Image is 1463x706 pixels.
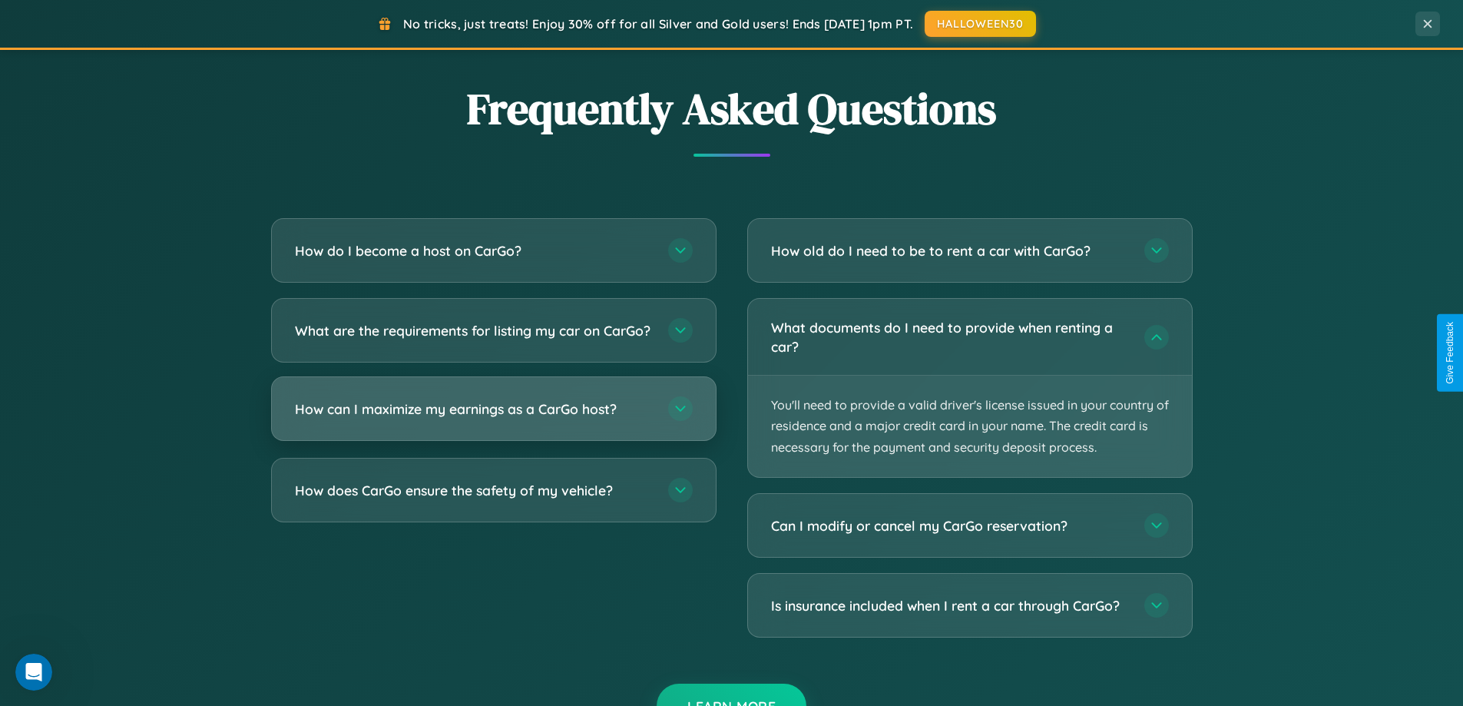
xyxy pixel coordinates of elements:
h3: How can I maximize my earnings as a CarGo host? [295,399,653,419]
h3: What are the requirements for listing my car on CarGo? [295,321,653,340]
h3: How old do I need to be to rent a car with CarGo? [771,241,1129,260]
h3: Is insurance included when I rent a car through CarGo? [771,596,1129,615]
div: Give Feedback [1445,322,1455,384]
button: HALLOWEEN30 [925,11,1036,37]
p: You'll need to provide a valid driver's license issued in your country of residence and a major c... [748,376,1192,477]
h3: Can I modify or cancel my CarGo reservation? [771,516,1129,535]
h3: How does CarGo ensure the safety of my vehicle? [295,481,653,500]
h3: What documents do I need to provide when renting a car? [771,318,1129,356]
h3: How do I become a host on CarGo? [295,241,653,260]
iframe: Intercom live chat [15,654,52,691]
span: No tricks, just treats! Enjoy 30% off for all Silver and Gold users! Ends [DATE] 1pm PT. [403,16,913,31]
h2: Frequently Asked Questions [271,79,1193,138]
